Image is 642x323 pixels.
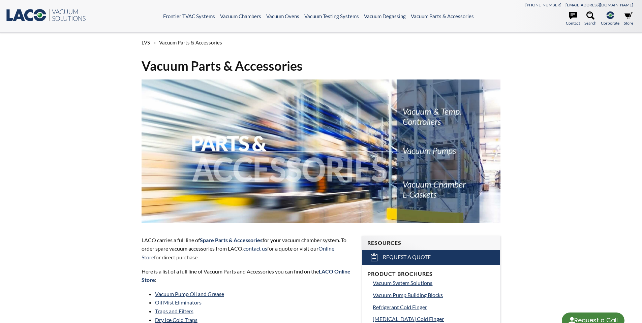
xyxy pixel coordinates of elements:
a: Vacuum Pump Oil and Grease [155,291,224,297]
p: Here is a list of a full line of Vacuum Parts and Accessories you can find on the : [142,267,354,284]
strong: Spare Parts & Accessories [200,237,263,243]
a: [EMAIL_ADDRESS][DOMAIN_NAME] [565,2,633,7]
a: Vacuum Degassing [364,13,406,19]
a: Dry Ice Cold Traps [155,317,197,323]
span: Request a Quote [383,254,431,261]
p: LACO carries a full line of for your vacuum chamber system. To order spare vacuum accessories fro... [142,236,354,262]
a: Search [584,11,597,26]
a: Vacuum Chambers [220,13,261,19]
span: Vacuum Pump Building Blocks [373,292,443,298]
a: Vacuum Testing Systems [304,13,359,19]
a: Store [624,11,633,26]
a: Contact [566,11,580,26]
a: [PHONE_NUMBER] [525,2,561,7]
span: LVS [142,39,150,45]
img: Vacuum Parts & Accessories header [142,79,501,223]
a: Oil Mist Eliminators [155,299,202,305]
div: » [142,33,501,52]
a: Refrigerant Cold Finger [373,303,495,312]
span: Corporate [601,20,619,26]
a: Vacuum System Solutions [373,279,495,287]
h4: Resources [367,239,495,247]
span: Vacuum System Solutions [373,280,432,286]
span: [MEDICAL_DATA] Cold Finger [373,316,444,322]
a: Request a Quote [362,250,500,265]
span: Refrigerant Cold Finger [373,304,427,310]
a: Traps and Filters [155,308,193,314]
h1: Vacuum Parts & Accessories [142,58,501,74]
a: Online Store [142,245,334,260]
h4: Product Brochures [367,270,495,278]
a: Vacuum Ovens [266,13,299,19]
a: Frontier TVAC Systems [163,13,215,19]
a: Vacuum Parts & Accessories [411,13,474,19]
span: Vacuum Parts & Accessories [159,39,222,45]
a: Vacuum Pump Building Blocks [373,291,495,299]
a: contact us [243,245,267,252]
